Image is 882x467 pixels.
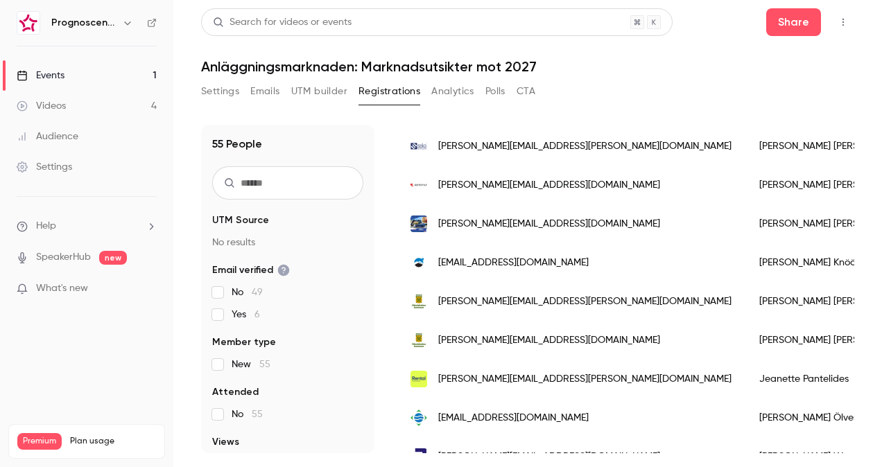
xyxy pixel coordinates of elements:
button: UTM builder [291,80,347,103]
button: Analytics [431,80,474,103]
div: Search for videos or events [213,15,352,30]
img: hassleholm.se [410,332,427,349]
div: Events [17,69,64,82]
img: sekamiljoteknik.se [410,138,427,155]
h1: 55 People [212,136,262,152]
span: [PERSON_NAME][EMAIL_ADDRESS][PERSON_NAME][DOMAIN_NAME] [438,372,732,387]
span: [EMAIL_ADDRESS][DOMAIN_NAME] [438,411,589,425]
span: Attended [212,385,259,399]
div: Videos [17,99,66,113]
iframe: Noticeable Trigger [140,283,157,295]
span: [PERSON_NAME][EMAIL_ADDRESS][DOMAIN_NAME] [438,178,660,193]
button: Polls [485,80,505,103]
span: [PERSON_NAME][EMAIL_ADDRESS][PERSON_NAME][DOMAIN_NAME] [438,294,732,309]
span: What's new [36,281,88,296]
div: Settings [17,160,72,174]
span: No [232,285,263,299]
span: [PERSON_NAME][EMAIL_ADDRESS][PERSON_NAME][DOMAIN_NAME] [438,139,732,154]
span: [PERSON_NAME][EMAIL_ADDRESS][DOMAIN_NAME] [438,333,660,348]
div: Audience [17,130,78,143]
span: New [232,358,270,371]
span: [EMAIL_ADDRESS][DOMAIN_NAME] [438,256,589,270]
span: Email verified [212,263,290,277]
span: 55 [259,360,270,369]
img: Prognoscentret | Powered by Hubexo [17,12,40,34]
span: [PERSON_NAME][EMAIL_ADDRESS][DOMAIN_NAME] [438,450,660,464]
img: nordberghs.se [410,215,427,232]
p: No results [212,236,363,249]
span: Plan usage [70,436,156,447]
img: tecomatic.com [410,409,427,426]
span: Views [212,435,239,449]
span: Premium [17,433,62,450]
span: Member type [212,335,276,349]
img: hassleholm.se [410,293,427,310]
button: Registrations [358,80,420,103]
span: new [99,251,127,265]
img: rototilt.com [410,177,427,193]
button: Share [766,8,821,36]
button: CTA [517,80,535,103]
span: Help [36,219,56,233]
img: lkab.com [410,254,427,271]
button: Settings [201,80,239,103]
span: [PERSON_NAME][EMAIL_ADDRESS][DOMAIN_NAME] [438,217,660,231]
h6: Prognoscentret | Powered by Hubexo [51,16,116,30]
li: help-dropdown-opener [17,219,157,233]
span: 55 [252,409,263,419]
span: 49 [252,288,263,297]
h1: Anläggningsmarknaden: Marknadsutsikter mot 2027 [201,58,854,75]
span: 6 [254,310,260,319]
a: SpeakerHub [36,250,91,265]
span: UTM Source [212,213,269,227]
img: rental.se [410,371,427,387]
span: Yes [232,308,260,321]
span: No [232,407,263,421]
img: zeppelin.com [410,448,427,465]
button: Emails [250,80,279,103]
